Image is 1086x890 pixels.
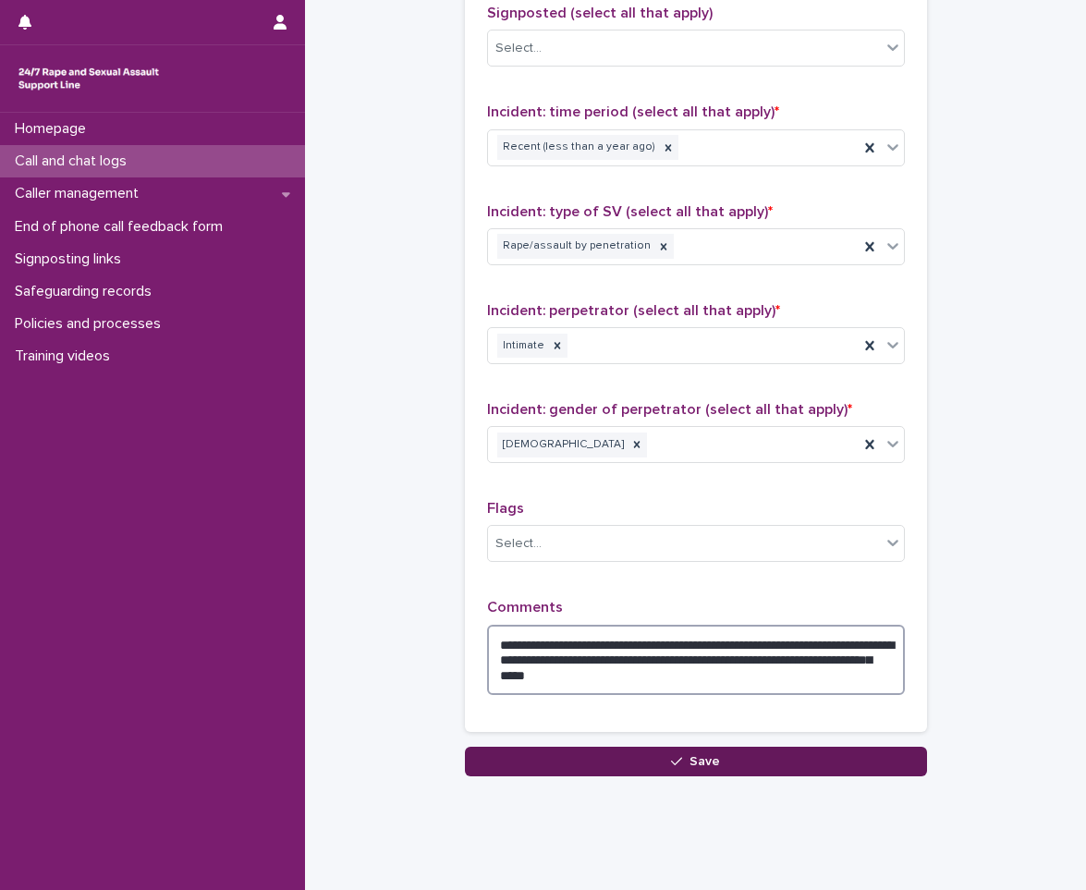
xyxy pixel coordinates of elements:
span: Incident: type of SV (select all that apply) [487,204,773,219]
p: Signposting links [7,250,136,268]
span: Signposted (select all that apply) [487,6,713,20]
p: Caller management [7,185,153,202]
span: Flags [487,501,524,516]
p: Safeguarding records [7,283,166,300]
span: Comments [487,600,563,615]
p: Call and chat logs [7,152,141,170]
p: Training videos [7,347,125,365]
button: Save [465,747,927,776]
div: Intimate [497,334,547,359]
p: Homepage [7,120,101,138]
span: Save [689,755,720,768]
div: Recent (less than a year ago) [497,135,658,160]
span: Incident: time period (select all that apply) [487,104,779,119]
div: Rape/assault by penetration [497,234,653,259]
span: Incident: perpetrator (select all that apply) [487,303,780,318]
div: [DEMOGRAPHIC_DATA] [497,433,627,457]
img: rhQMoQhaT3yELyF149Cw [15,60,163,97]
span: Incident: gender of perpetrator (select all that apply) [487,402,852,417]
p: Policies and processes [7,315,176,333]
div: Select... [495,534,542,554]
div: Select... [495,39,542,58]
p: End of phone call feedback form [7,218,238,236]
